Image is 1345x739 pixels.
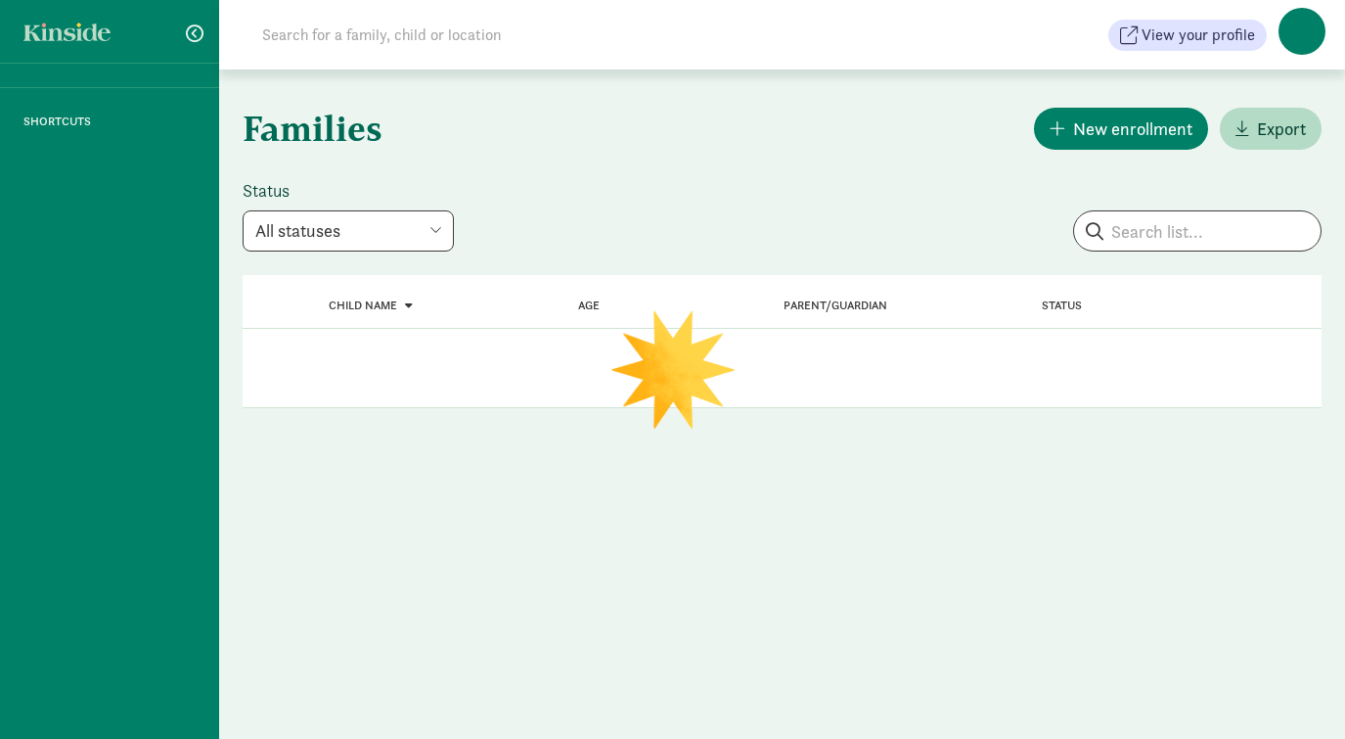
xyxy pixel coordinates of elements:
span: Child name [329,299,397,312]
button: New enrollment [1034,108,1208,150]
button: View your profile [1108,20,1267,51]
a: Age [578,299,600,312]
span: View your profile [1142,23,1255,47]
span: New enrollment [1073,115,1192,142]
a: Child name [329,299,413,312]
a: Parent/Guardian [784,299,887,312]
label: Status [243,179,454,203]
input: Search list... [1074,211,1321,251]
h1: Families [243,93,779,163]
input: Search for a family, child or location [250,16,799,55]
button: Export [1220,108,1322,150]
span: Export [1257,115,1306,142]
span: Status [1042,299,1082,312]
